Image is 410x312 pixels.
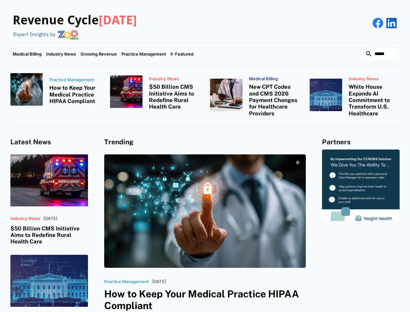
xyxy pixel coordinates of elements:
[310,73,400,117] a: Industry NewsWhite House Expands AI Commitment to Transform U.S. Healthcare
[104,288,306,311] h3: How to Keep Your Medical Practice HIPAA Compliant
[149,84,200,110] h3: $50 Billion CMS Initiative Aims to Redefine Rural Health Care
[10,43,44,65] a: Medical Billing
[210,73,300,117] a: Medical BillingNew CPT Codes and CMS 2026 Payment Changes for Healthcare Providers
[175,51,193,57] div: Featured
[104,138,306,146] h4: Trending
[322,138,400,146] h4: Partners
[349,76,400,82] p: Industry News
[249,76,300,82] p: Medical Billing
[78,43,119,65] a: Growing Revenue
[349,84,400,117] h3: White House Expands AI Commitment to Transform U.S. Healthcare
[43,216,57,221] p: [DATE]
[10,216,40,221] p: Industry News
[10,225,88,245] h3: $50 Billion CMS Initiative Aims to Redefine Rural Health Care
[13,31,56,37] div: Expert Insights by
[168,43,196,65] div: Featured
[249,84,300,117] h3: New CPT Codes and CMS 2026 Payment Changes for Healthcare Providers
[44,43,78,65] a: Industry News
[10,6,137,40] a: Revenue Cycle[DATE]Expert Insights by
[49,84,101,104] h3: How to Keep Your Medical Practice HIPAA Compliant
[13,13,137,28] h3: Revenue Cycle
[110,73,200,110] a: Industry News$50 Billion CMS Initiative Aims to Redefine Rural Health Care
[104,279,149,284] p: Practice Management
[10,73,101,106] a: Practice ManagementHow to Keep Your Medical Practice HIPAA Compliant
[119,43,168,65] a: Practice Management
[10,154,88,245] a: Industry News[DATE]$50 Billion CMS Initiative Aims to Redefine Rural Health Care
[99,13,137,27] span: [DATE]
[149,76,200,82] p: Industry News
[49,77,101,83] p: Practice Management
[152,279,166,284] p: [DATE]
[10,138,88,146] h4: Latest News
